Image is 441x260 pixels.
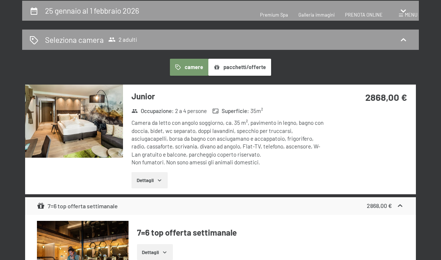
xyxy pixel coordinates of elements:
div: 7=6 top offerta settimanale [37,202,118,211]
button: Dettagli [131,172,167,188]
strong: 2868,00 € [367,202,392,209]
strong: Superficie : [212,107,249,115]
button: pacchetti/offerte [208,59,271,76]
div: Camera da letto con angolo soggiorno, ca. 35 m², pavimento in legno, bagno con doccia, bidet, wc ... [131,119,328,166]
h3: Junior [131,90,328,102]
strong: 2868,00 € [365,91,407,103]
a: PRENOTA ONLINE [345,12,383,18]
div: 7=6 top offerta settimanale2868,00 € [25,197,416,215]
img: mss_renderimg.php [25,85,123,158]
h2: Seleziona camera [45,34,104,45]
h2: 25 gennaio al 1 febbraio 2026 [45,6,139,15]
span: 2 a 4 persone [175,107,207,115]
span: 2 adulti [108,36,137,43]
span: Menu [405,12,417,18]
a: Premium Spa [260,12,288,18]
span: 35 m² [250,107,263,115]
strong: Occupazione : [131,107,174,115]
a: Galleria immagini [298,12,335,18]
h4: 7=6 top offerta settimanale [137,227,404,238]
button: camere [170,59,208,76]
